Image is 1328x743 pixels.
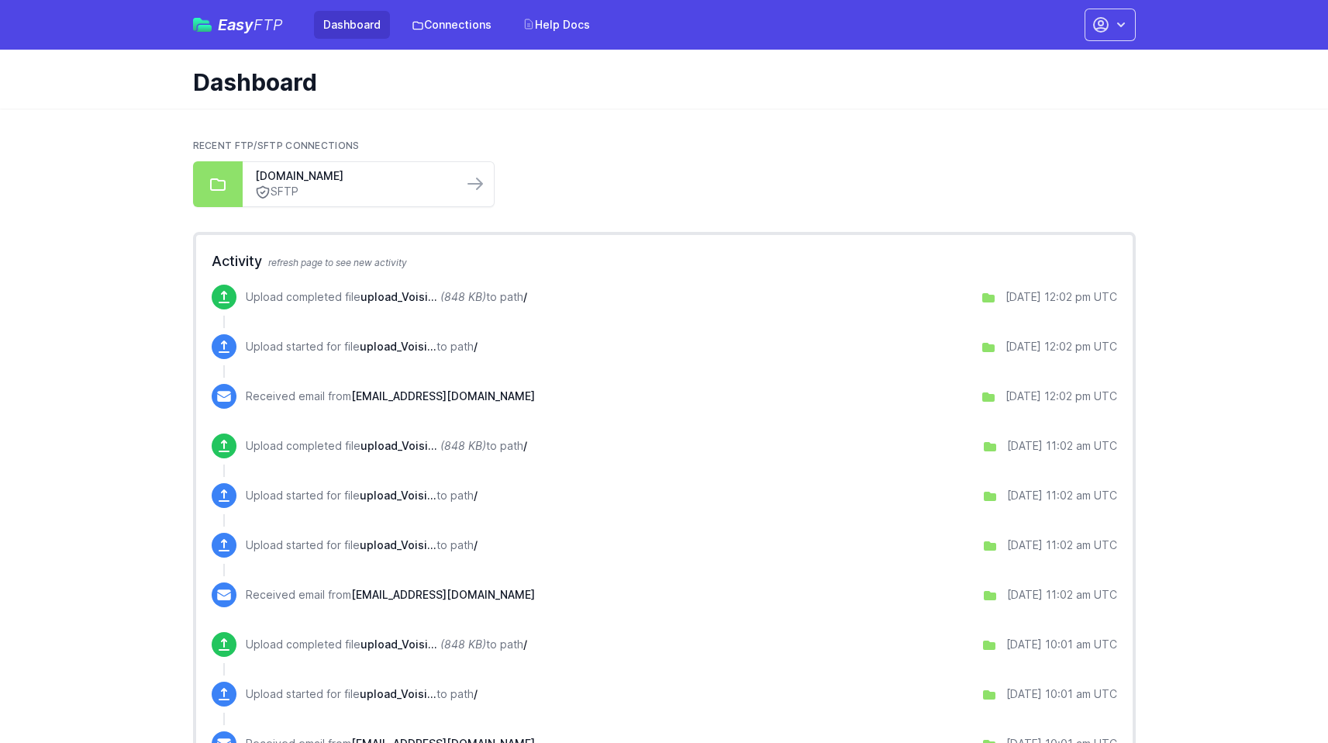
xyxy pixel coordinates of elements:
p: Upload completed file to path [246,637,527,652]
p: Upload started for file to path [246,537,478,553]
a: Connections [402,11,501,39]
div: [DATE] 12:02 pm UTC [1005,289,1117,305]
div: [DATE] 12:02 pm UTC [1005,389,1117,404]
span: upload_Voisins_20250827_11_02.csv [360,489,436,502]
span: upload_Voisins_20250827_10_01.csv [360,638,437,651]
span: upload_Voisins_20250827_12_02.csv [360,340,436,353]
i: (848 KB) [440,638,486,651]
span: / [474,538,478,551]
h1: Dashboard [193,68,1123,96]
a: EasyFTP [193,17,283,33]
span: upload_Voisins_20250827_12_02.csv [360,290,437,303]
i: (848 KB) [440,439,486,452]
span: upload_Voisins_20250827_10_01.csv [360,687,436,700]
p: Upload started for file to path [246,488,478,503]
p: Upload completed file to path [246,438,527,454]
h2: Recent FTP/SFTP Connections [193,140,1136,152]
div: [DATE] 11:02 am UTC [1007,587,1117,603]
p: Upload started for file to path [246,339,478,354]
a: SFTP [255,184,450,200]
div: [DATE] 12:02 pm UTC [1005,339,1117,354]
span: [EMAIL_ADDRESS][DOMAIN_NAME] [351,588,535,601]
span: / [474,489,478,502]
span: Easy [218,17,283,33]
div: [DATE] 10:01 am UTC [1006,686,1117,702]
span: / [474,340,478,353]
p: Upload started for file to path [246,686,478,702]
span: / [523,638,527,651]
a: [DOMAIN_NAME] [255,168,450,184]
span: upload_Voisins_20250827_11_02.csv [360,439,437,452]
p: Upload completed file to path [246,289,527,305]
span: / [523,439,527,452]
a: Dashboard [314,11,390,39]
i: (848 KB) [440,290,486,303]
span: upload_Voisins_20250827_11_02.csv [360,538,436,551]
span: / [474,687,478,700]
img: easyftp_logo.png [193,18,212,32]
p: Received email from [246,587,535,603]
h2: Activity [212,251,1117,272]
span: [EMAIL_ADDRESS][DOMAIN_NAME] [351,389,535,403]
div: [DATE] 11:02 am UTC [1007,438,1117,454]
a: Help Docs [513,11,599,39]
div: [DATE] 11:02 am UTC [1007,537,1117,553]
span: / [523,290,527,303]
span: FTP [254,16,283,34]
div: [DATE] 10:01 am UTC [1006,637,1117,652]
p: Received email from [246,389,535,404]
div: [DATE] 11:02 am UTC [1007,488,1117,503]
span: refresh page to see new activity [268,257,407,268]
